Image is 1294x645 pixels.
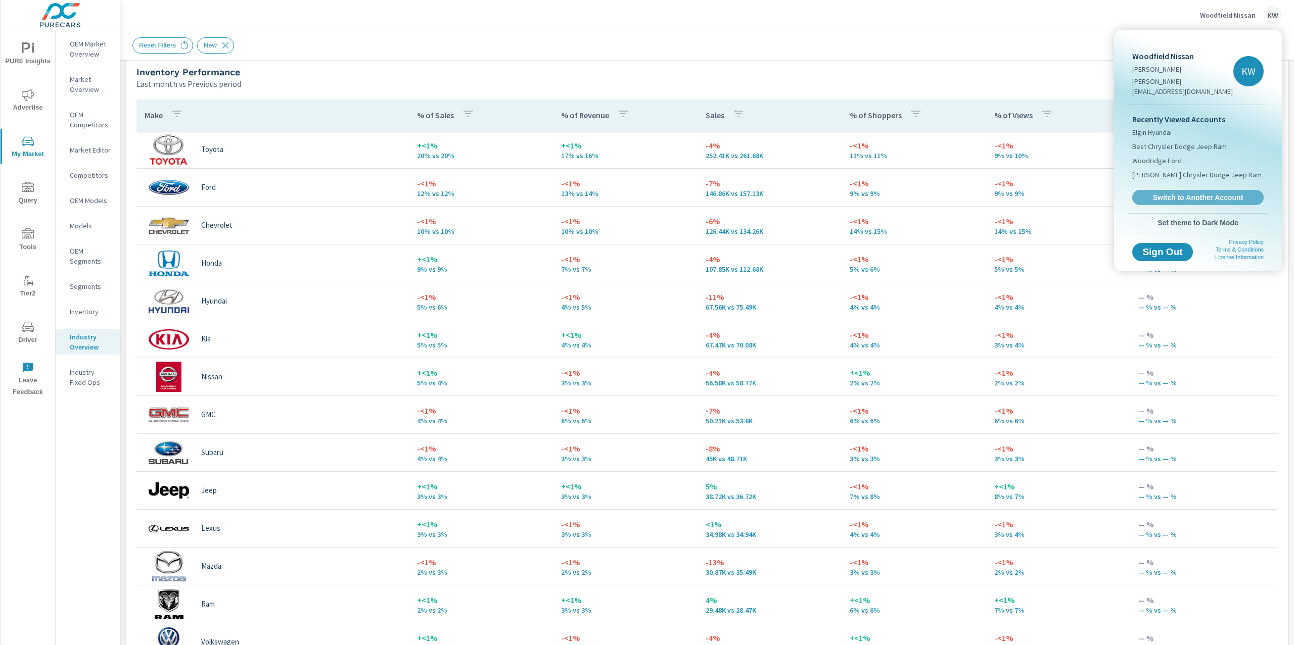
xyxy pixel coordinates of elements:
button: Sign Out [1132,243,1193,261]
a: Switch to Another Account [1132,190,1264,205]
div: KW [1233,56,1264,86]
button: Set theme to Dark Mode [1128,214,1268,232]
p: Recently Viewed Accounts [1132,113,1264,125]
span: Woodridge Ford [1132,156,1182,166]
p: [PERSON_NAME][EMAIL_ADDRESS][DOMAIN_NAME] [1132,76,1233,96]
span: Best Chrysler Dodge Jeep Ram [1132,141,1227,152]
span: [PERSON_NAME] Chrysler Dodge Jeep Ram [1132,170,1262,180]
span: Set theme to Dark Mode [1132,218,1264,227]
a: Privacy Policy [1229,239,1264,245]
span: Switch to Another Account [1138,193,1258,202]
p: [PERSON_NAME] [1132,64,1233,74]
a: License Information [1215,254,1264,260]
span: Sign Out [1140,247,1185,257]
a: Terms & Conditions [1216,246,1264,253]
span: Elgin Hyundai [1132,127,1172,137]
p: Woodfield Nissan [1132,50,1233,62]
